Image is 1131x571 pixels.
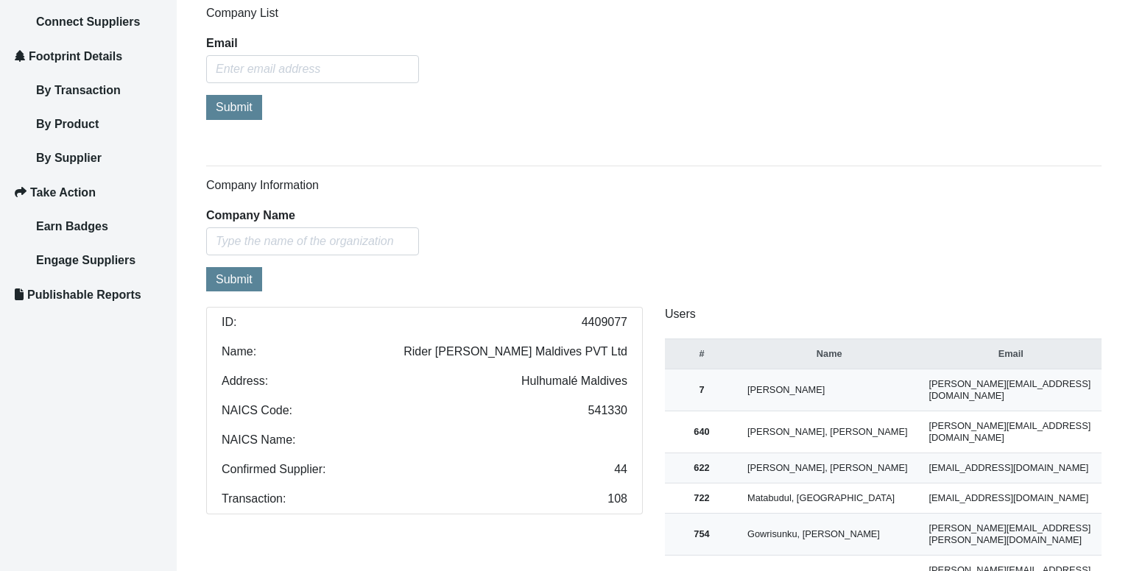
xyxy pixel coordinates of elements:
[920,453,1102,483] td: [EMAIL_ADDRESS][DOMAIN_NAME]
[739,339,920,369] th: Name
[19,223,269,441] textarea: Type your message and hit 'Enter'
[920,514,1102,556] td: [PERSON_NAME][EMAIL_ADDRESS][PERSON_NAME][DOMAIN_NAME]
[19,180,269,212] input: Enter your email address
[521,375,627,387] span: Hulhumalé Maldives
[206,178,1102,192] h6: Company Information
[607,493,627,505] span: 108
[404,346,627,358] span: Rider [PERSON_NAME] Maldives PVT Ltd
[206,484,643,514] li: Transaction:
[665,307,1102,321] h6: Users
[920,411,1102,453] td: [PERSON_NAME][EMAIL_ADDRESS][DOMAIN_NAME]
[36,254,135,266] span: Engage Suppliers
[200,453,267,473] em: Start Chat
[36,84,121,96] span: By Transaction
[920,339,1102,369] th: Email
[99,82,269,102] div: Chat with us now
[614,464,627,475] span: 44
[206,38,238,49] label: Email
[36,118,99,130] span: By Product
[665,514,739,556] th: 754
[739,369,920,411] td: [PERSON_NAME]
[206,227,419,255] input: Type the name of the organization
[739,483,920,514] td: Matabudul, [GEOGRAPHIC_DATA]
[665,339,739,369] th: #
[30,186,96,199] span: Take Action
[16,81,38,103] div: Navigation go back
[206,396,643,426] li: NAICS Code:
[665,411,739,453] th: 640
[588,405,627,416] span: 541330
[739,411,920,453] td: [PERSON_NAME], [PERSON_NAME]
[206,210,295,221] label: Company Name
[582,316,627,328] span: 4409077
[206,366,643,397] li: Address:
[242,7,277,43] div: Minimize live chat window
[206,267,262,291] button: Submit
[27,288,141,301] span: Publishable Reports
[739,453,920,483] td: [PERSON_NAME], [PERSON_NAME]
[206,455,643,485] li: Confirmed Supplier:
[665,483,739,514] th: 722
[665,453,739,483] th: 622
[36,15,140,28] span: Connect Suppliers
[739,514,920,556] td: Gowrisunku, [PERSON_NAME]
[665,369,739,411] th: 7
[206,307,643,338] li: ID:
[206,425,643,455] li: NAICS Name:
[19,136,269,169] input: Enter your last name
[920,369,1102,411] td: [PERSON_NAME][EMAIL_ADDRESS][DOMAIN_NAME]
[36,220,108,233] span: Earn Badges
[920,483,1102,514] td: [EMAIL_ADDRESS][DOMAIN_NAME]
[206,337,643,367] li: Name:
[216,273,253,285] span: Submit
[206,6,1102,20] h6: Company List
[206,95,262,119] button: Submit
[36,152,102,164] span: By Supplier
[29,50,122,63] span: Footprint Details
[216,101,253,113] span: Submit
[206,55,419,83] input: Enter email address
